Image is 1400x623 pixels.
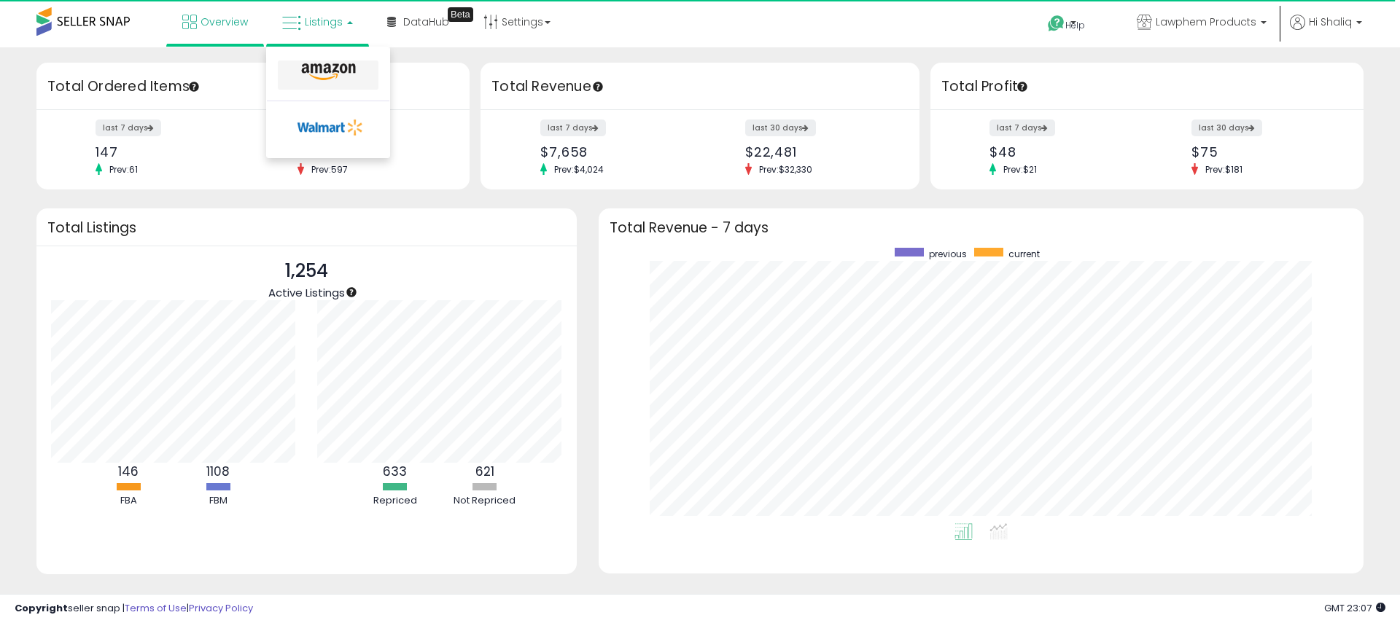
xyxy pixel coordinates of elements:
div: Repriced [351,494,439,508]
div: $75 [1191,144,1338,160]
strong: Copyright [15,601,68,615]
h3: Total Revenue - 7 days [610,222,1353,233]
span: DataHub [403,15,449,29]
a: Hi Shaliq [1290,15,1362,47]
div: seller snap | | [15,602,253,616]
b: 146 [118,463,139,480]
span: Active Listings [268,285,345,300]
span: Lawphem Products [1156,15,1256,29]
div: Tooltip anchor [448,7,473,22]
h3: Total Ordered Items [47,77,459,97]
label: last 7 days [96,119,161,136]
p: 1,254 [268,257,345,285]
span: Prev: $32,330 [752,163,820,176]
span: Prev: 61 [102,163,145,176]
span: Prev: $4,024 [547,163,611,176]
span: current [1008,248,1040,260]
label: last 30 days [1191,119,1262,136]
div: FBM [174,494,262,508]
h3: Total Listings [47,222,566,233]
div: $7,658 [540,144,689,160]
div: Not Repriced [441,494,529,508]
div: 147 [96,144,242,160]
label: last 7 days [540,119,606,136]
h3: Total Profit [941,77,1353,97]
span: Listings [305,15,343,29]
b: 621 [475,463,494,480]
a: Terms of Use [125,601,187,615]
label: last 30 days [745,119,816,136]
div: Tooltip anchor [345,286,358,299]
span: Prev: $21 [996,163,1044,176]
span: 2025-09-10 23:07 GMT [1324,601,1385,615]
span: previous [929,248,967,260]
div: $48 [989,144,1136,160]
span: Help [1065,19,1085,31]
div: $22,481 [745,144,894,160]
label: last 7 days [989,119,1055,136]
span: Overview [201,15,248,29]
span: Hi Shaliq [1309,15,1352,29]
div: Tooltip anchor [1016,80,1029,93]
div: FBA [85,494,172,508]
h3: Total Revenue [491,77,909,97]
span: Prev: 597 [304,163,355,176]
div: Tooltip anchor [591,80,604,93]
a: Help [1036,4,1113,47]
span: Prev: $181 [1198,163,1250,176]
a: Privacy Policy [189,601,253,615]
div: Tooltip anchor [187,80,201,93]
div: 407 [297,144,444,160]
b: 633 [383,463,407,480]
i: Get Help [1047,15,1065,33]
b: 1108 [206,463,230,480]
